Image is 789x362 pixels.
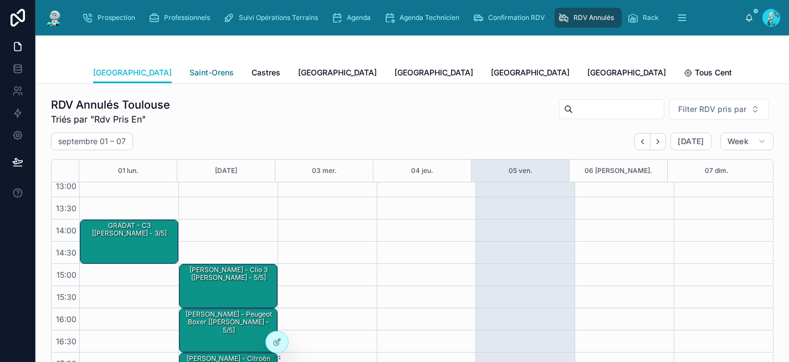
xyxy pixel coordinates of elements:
a: Rack [624,8,667,28]
span: Professionnels [164,13,210,22]
button: 01 lun. [118,160,139,182]
button: Select Button [669,99,769,120]
span: [GEOGRAPHIC_DATA] [93,67,172,78]
div: [PERSON_NAME] - Clio 3 [[PERSON_NAME] - 5/5] [181,265,276,283]
button: Week [720,132,773,150]
span: Suivi Opérations Terrains [239,13,318,22]
button: Next [650,133,666,150]
button: Back [634,133,650,150]
a: Prospection [79,8,143,28]
div: [PERSON_NAME] - Clio 3 [[PERSON_NAME] - 5/5] [180,264,277,308]
a: Tous Centres [684,63,744,85]
span: 16:00 [53,314,79,324]
button: 05 ven. [509,160,532,182]
span: Saint-Orens [189,67,234,78]
span: [GEOGRAPHIC_DATA] [587,67,666,78]
span: RDV Annulés [573,13,614,22]
button: 03 mer. [312,160,337,182]
a: [GEOGRAPHIC_DATA] [587,63,666,85]
button: 04 jeu. [411,160,433,182]
span: Tous Centres [695,67,744,78]
span: Filter RDV pris par [678,104,746,115]
h2: septembre 01 – 07 [58,136,126,147]
a: Professionnels [145,8,218,28]
a: Suivi Opérations Terrains [220,8,326,28]
span: Prospection [98,13,135,22]
span: [GEOGRAPHIC_DATA] [394,67,473,78]
a: Agenda [328,8,378,28]
button: 06 [PERSON_NAME]. [585,160,652,182]
h1: RDV Annulés Toulouse [51,97,170,113]
span: Rack [643,13,659,22]
button: [DATE] [670,132,711,150]
img: App logo [44,9,64,27]
span: [GEOGRAPHIC_DATA] [491,67,570,78]
a: [GEOGRAPHIC_DATA] [491,63,570,85]
span: 16:30 [53,336,79,346]
a: Saint-Orens [189,63,234,85]
span: 14:30 [53,248,79,257]
span: Castres [252,67,280,78]
a: [GEOGRAPHIC_DATA] [298,63,377,85]
a: RDV Annulés [555,8,622,28]
span: 13:00 [53,181,79,191]
button: 07 dim. [705,160,729,182]
span: 15:00 [54,270,79,279]
span: Agenda Technicien [399,13,459,22]
span: Triés par "Rdv Pris En" [51,113,170,126]
a: Confirmation RDV [469,8,552,28]
div: [PERSON_NAME] - Peugeot boxer [[PERSON_NAME] - 5/5] [181,309,276,335]
span: [GEOGRAPHIC_DATA] [298,67,377,78]
span: Confirmation RDV [488,13,545,22]
div: GRADAT - C3 [[PERSON_NAME] - 3/5] [80,220,178,263]
a: Agenda Technicien [381,8,467,28]
a: [GEOGRAPHIC_DATA] [93,63,172,84]
span: Agenda [347,13,371,22]
div: [PERSON_NAME] - Peugeot boxer [[PERSON_NAME] - 5/5] [180,309,277,352]
span: 14:00 [53,226,79,235]
button: [DATE] [215,160,237,182]
span: Week [727,136,749,146]
span: 13:30 [53,203,79,213]
div: scrollable content [73,6,745,30]
span: 15:30 [54,292,79,302]
a: Castres [252,63,280,85]
div: GRADAT - C3 [[PERSON_NAME] - 3/5] [82,221,177,239]
a: [GEOGRAPHIC_DATA] [394,63,473,85]
span: [DATE] [678,136,704,146]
